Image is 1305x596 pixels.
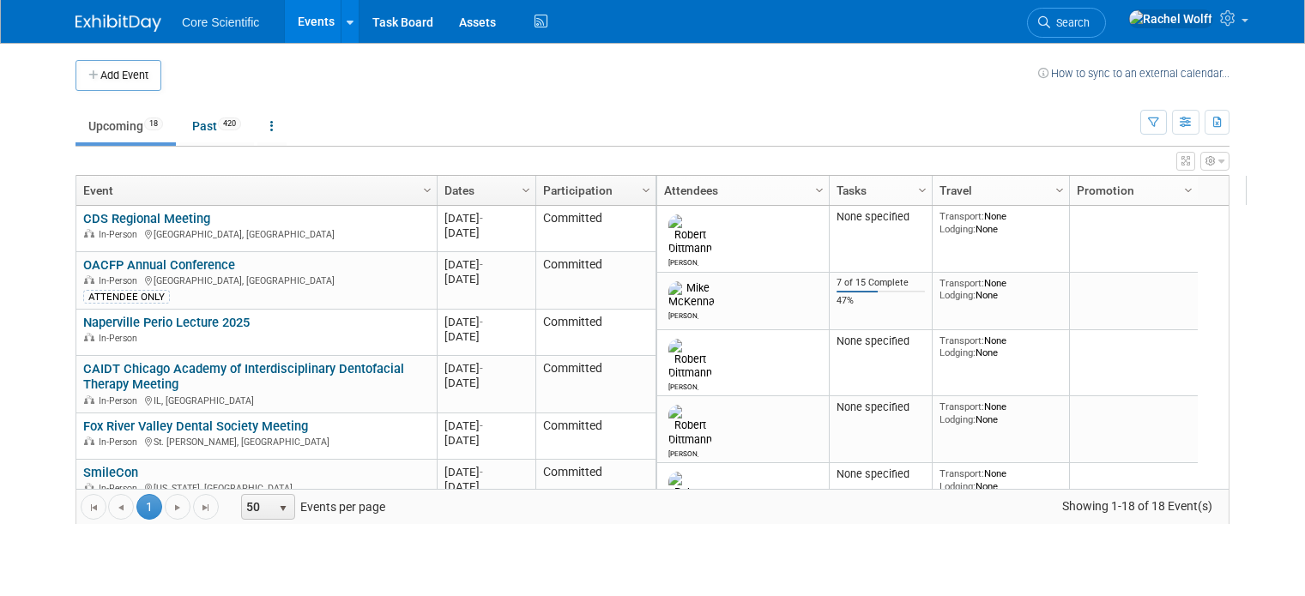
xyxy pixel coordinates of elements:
a: Attendees [664,176,818,205]
div: None specified [837,210,926,224]
span: Showing 1-18 of 18 Event(s) [1047,494,1229,518]
a: Column Settings [637,176,656,202]
div: None specified [837,334,926,348]
div: [DATE] [444,433,528,448]
span: Transport: [939,277,984,289]
span: Lodging: [939,480,976,492]
div: [DATE] [444,361,528,376]
span: Column Settings [915,184,929,197]
span: select [276,502,290,515]
div: [DATE] [444,465,528,479]
span: Transport: [939,400,984,412]
span: 18 [144,117,163,130]
span: In-Person [99,229,142,240]
a: Go to the next page [165,494,190,520]
span: Lodging: [939,223,976,235]
a: Travel [939,176,1058,205]
img: In-Person Event [84,483,94,491]
span: Core Scientific [182,15,259,29]
div: None None [939,400,1063,425]
div: [DATE] [444,329,528,344]
div: None None [939,334,1063,359]
a: Go to the previous page [108,494,134,520]
img: Robert Dittmann [668,405,712,446]
div: Robert Dittmann [668,447,698,458]
div: ATTENDEE ONLY [83,290,170,304]
a: Column Settings [419,176,438,202]
span: Go to the next page [171,501,184,515]
a: Event [83,176,426,205]
span: Go to the last page [199,501,213,515]
img: Robert Dittmann [668,214,712,256]
span: - [480,362,483,375]
a: Participation [543,176,644,205]
span: - [480,212,483,225]
div: None specified [837,400,926,414]
div: 7 of 15 Complete [837,277,926,289]
a: Promotion [1077,176,1187,205]
a: Past420 [179,110,254,142]
td: Committed [535,310,656,356]
span: Transport: [939,210,984,222]
span: - [480,258,483,271]
span: Transport: [939,334,984,346]
td: Committed [535,356,656,413]
td: Committed [535,206,656,252]
span: Column Settings [1053,184,1066,197]
span: 420 [218,117,241,130]
img: In-Person Event [84,229,94,238]
span: Column Settings [639,184,653,197]
div: [DATE] [444,211,528,226]
img: Mike McKenna [668,281,715,309]
div: [DATE] [444,479,528,494]
img: Rachel Wolff [1128,9,1213,28]
div: None specified [837,467,926,481]
div: [DATE] [444,418,528,433]
img: In-Person Event [84,333,94,341]
img: In-Person Event [84,395,94,404]
div: [GEOGRAPHIC_DATA], [GEOGRAPHIC_DATA] [83,273,429,287]
a: Column Settings [914,176,933,202]
div: Mike McKenna [668,309,698,320]
span: 50 [242,495,271,519]
a: SmileCon [83,465,138,480]
a: How to sync to an external calendar... [1038,67,1229,80]
span: - [480,419,483,432]
button: Add Event [76,60,161,91]
img: Robert Dittmann [668,472,712,513]
span: - [480,316,483,328]
span: Go to the first page [87,501,100,515]
div: [GEOGRAPHIC_DATA], [GEOGRAPHIC_DATA] [83,226,429,241]
div: [US_STATE], [GEOGRAPHIC_DATA] [83,480,429,495]
a: Naperville Perio Lecture 2025 [83,315,250,330]
span: In-Person [99,436,142,448]
span: Lodging: [939,289,976,301]
span: Go to the previous page [114,501,128,515]
a: Column Settings [811,176,830,202]
a: Search [1027,8,1106,38]
a: Go to the last page [193,494,219,520]
a: Upcoming18 [76,110,176,142]
a: CDS Regional Meeting [83,211,210,226]
a: Fox River Valley Dental Society Meeting [83,418,308,434]
div: [DATE] [444,272,528,286]
a: Column Settings [1051,176,1070,202]
div: 47% [837,295,926,307]
div: None None [939,277,1063,302]
span: - [480,466,483,479]
div: [DATE] [444,315,528,329]
span: Search [1050,16,1090,29]
span: Lodging: [939,413,976,425]
span: In-Person [99,395,142,406]
img: ExhibitDay [76,15,161,32]
span: Column Settings [1181,184,1195,197]
a: OACFP Annual Conference [83,257,235,273]
a: CAIDT Chicago Academy of Interdisciplinary Dentofacial Therapy Meeting [83,361,404,393]
img: In-Person Event [84,436,94,445]
a: Go to the first page [81,494,106,520]
div: [DATE] [444,226,528,240]
td: Committed [535,252,656,310]
span: 1 [136,494,162,520]
div: None None [939,467,1063,492]
span: Column Settings [519,184,533,197]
